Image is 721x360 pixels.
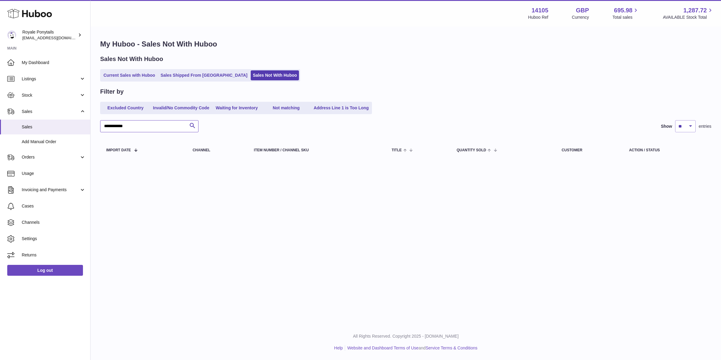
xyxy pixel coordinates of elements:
[262,103,310,113] a: Not matching
[562,148,617,152] div: Customer
[345,345,477,351] li: and
[22,124,86,130] span: Sales
[457,148,486,152] span: Quantity Sold
[22,35,89,40] span: [EMAIL_ADDRESS][DOMAIN_NAME]
[663,6,714,20] a: 1,287.72 AVAILABLE Stock Total
[101,103,150,113] a: Excluded Country
[22,203,86,209] span: Cases
[22,109,79,114] span: Sales
[612,6,639,20] a: 695.98 Total sales
[100,55,163,63] h2: Sales Not With Huboo
[22,171,86,176] span: Usage
[661,124,672,129] label: Show
[254,148,380,152] div: Item Number / Channel SKU
[347,346,418,350] a: Website and Dashboard Terms of Use
[22,76,79,82] span: Listings
[251,70,299,80] a: Sales Not With Huboo
[612,14,639,20] span: Total sales
[101,70,157,80] a: Current Sales with Huboo
[22,154,79,160] span: Orders
[22,187,79,193] span: Invoicing and Payments
[7,31,16,40] img: internalAdmin-14105@internal.huboo.com
[576,6,589,14] strong: GBP
[22,60,86,66] span: My Dashboard
[22,139,86,145] span: Add Manual Order
[158,70,249,80] a: Sales Shipped From [GEOGRAPHIC_DATA]
[629,148,705,152] div: Action / Status
[151,103,211,113] a: Invalid/No Commodity Code
[22,220,86,225] span: Channels
[532,6,548,14] strong: 14105
[699,124,711,129] span: entries
[683,6,707,14] span: 1,287.72
[22,92,79,98] span: Stock
[22,29,77,41] div: Royale Ponytails
[22,236,86,242] span: Settings
[392,148,402,152] span: Title
[100,39,711,49] h1: My Huboo - Sales Not With Huboo
[426,346,478,350] a: Service Terms & Conditions
[192,148,242,152] div: Channel
[312,103,371,113] a: Address Line 1 is Too Long
[106,148,131,152] span: Import date
[334,346,343,350] a: Help
[22,252,86,258] span: Returns
[663,14,714,20] span: AVAILABLE Stock Total
[7,265,83,276] a: Log out
[572,14,589,20] div: Currency
[614,6,632,14] span: 695.98
[100,88,124,96] h2: Filter by
[95,333,716,339] p: All Rights Reserved. Copyright 2025 - [DOMAIN_NAME]
[528,14,548,20] div: Huboo Ref
[213,103,261,113] a: Waiting for Inventory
